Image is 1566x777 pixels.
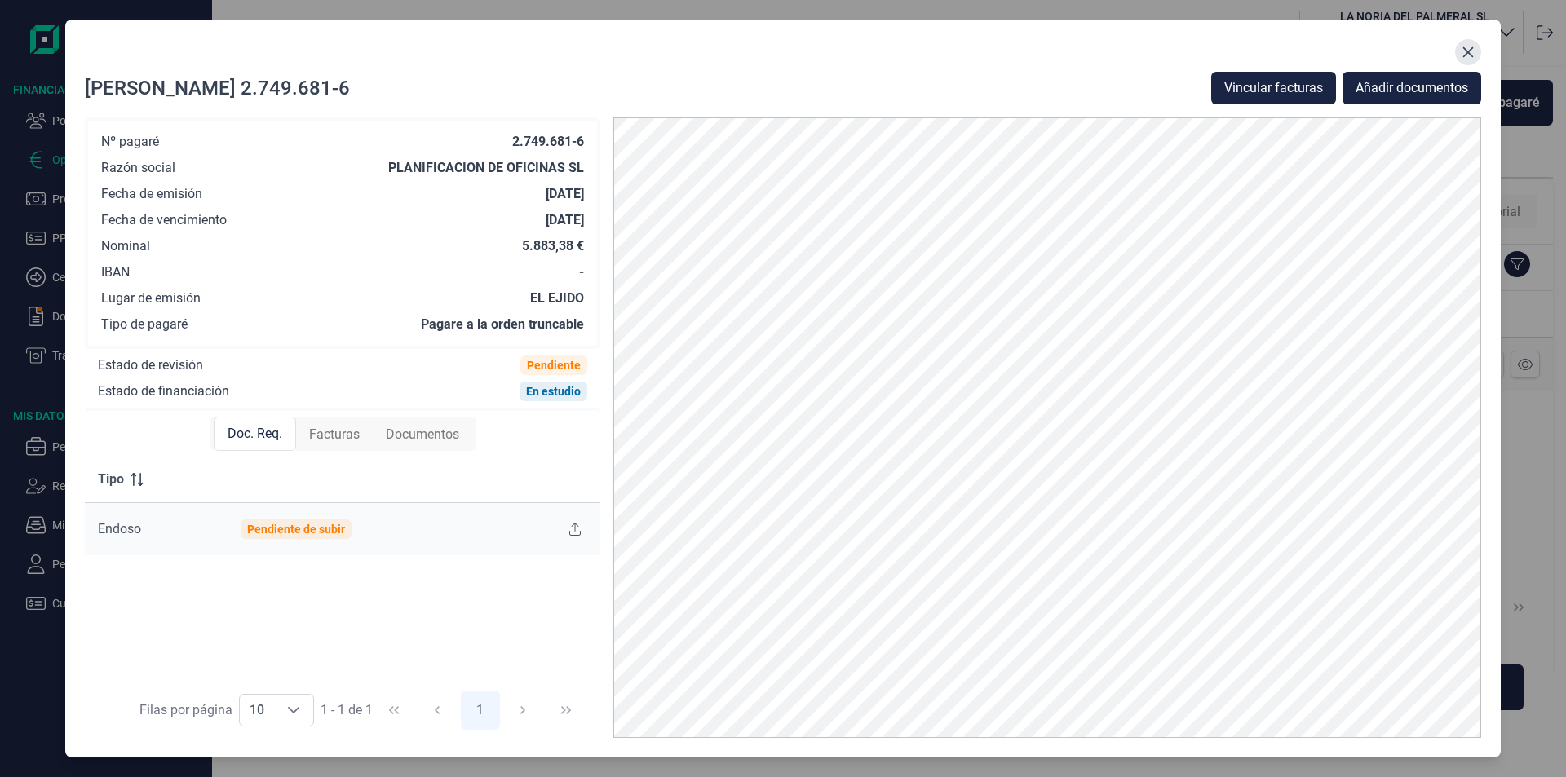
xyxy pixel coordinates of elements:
div: Nº pagaré [101,134,159,150]
div: [DATE] [546,212,584,228]
div: En estudio [526,385,581,398]
div: EL EJIDO [530,290,584,307]
div: PLANIFICACION DE OFICINAS SL [388,160,584,176]
div: Fecha de vencimiento [101,212,227,228]
div: Pagare a la orden truncable [421,316,584,333]
img: PDF Viewer [613,117,1481,738]
div: Tipo de pagaré [101,316,188,333]
div: Pendiente [527,359,581,372]
div: Fecha de emisión [101,186,202,202]
span: Doc. Req. [228,424,282,444]
span: Tipo [98,470,124,489]
div: IBAN [101,264,130,280]
div: Pendiente de subir [247,523,345,536]
button: Vincular facturas [1211,72,1336,104]
button: Close [1455,39,1481,65]
div: [DATE] [546,186,584,202]
span: Añadir documentos [1356,78,1468,98]
span: Vincular facturas [1224,78,1323,98]
div: Razón social [101,160,175,176]
div: Filas por página [139,700,232,720]
div: Estado de financiación [98,383,229,400]
button: Last Page [546,691,586,730]
button: Añadir documentos [1343,72,1481,104]
span: 10 [240,695,274,726]
span: 1 - 1 de 1 [321,704,373,717]
div: - [579,264,584,280]
div: [PERSON_NAME] 2.749.681-6 [85,75,350,101]
span: Documentos [386,425,459,444]
button: Page 1 [461,691,500,730]
span: Facturas [309,425,360,444]
div: 2.749.681-6 [512,134,584,150]
div: 5.883,38 € [522,238,584,254]
button: Next Page [503,691,542,730]
div: Estado de revisión [98,357,203,373]
div: Nominal [101,238,150,254]
span: Endoso [98,521,141,536]
div: Lugar de emisión [101,290,201,307]
button: Previous Page [418,691,457,730]
div: Documentos [373,418,472,451]
div: Choose [274,695,313,726]
div: Facturas [296,418,373,451]
button: First Page [374,691,414,730]
div: Doc. Req. [214,417,296,451]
